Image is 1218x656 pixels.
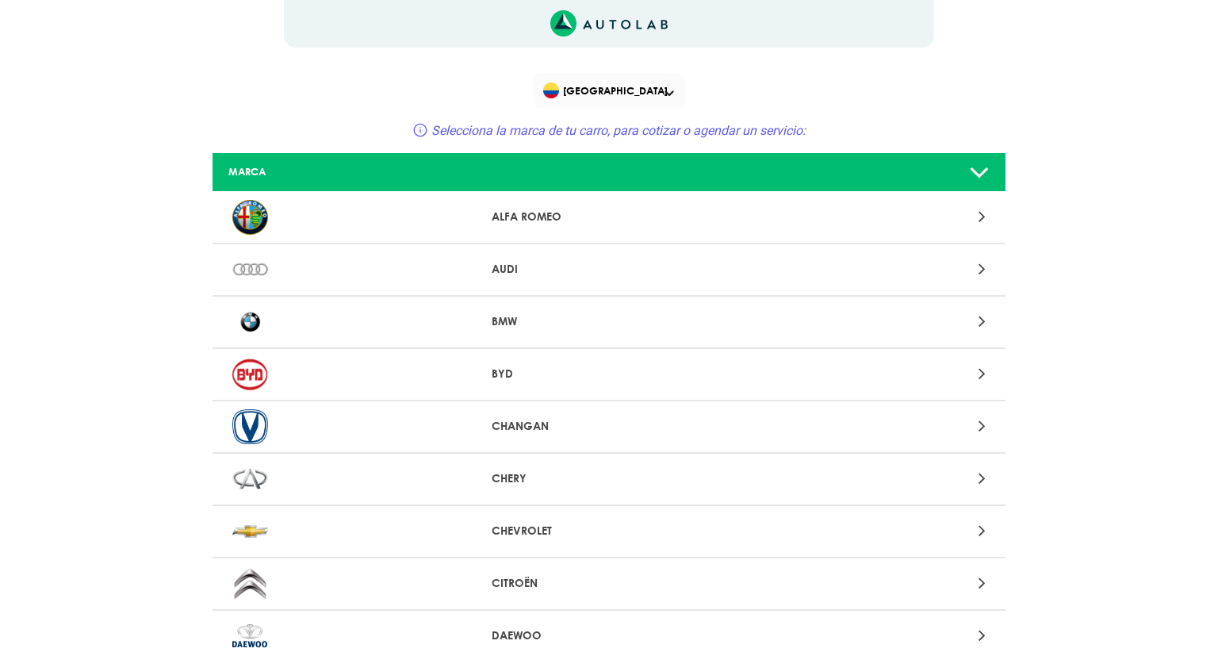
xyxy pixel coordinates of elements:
img: DAEWOO [232,619,268,654]
img: CHEVROLET [232,514,268,549]
img: CHANGAN [232,409,268,444]
img: Flag of COLOMBIA [543,82,559,98]
span: [GEOGRAPHIC_DATA] [543,79,679,102]
a: Link al sitio de autolab [550,15,668,30]
p: AUDI [492,261,727,278]
img: CHERY [232,462,268,497]
a: MARCA [213,153,1005,192]
img: BMW [232,305,268,340]
img: ALFA ROMEO [232,200,268,235]
div: MARCA [216,164,478,179]
div: Flag of COLOMBIA[GEOGRAPHIC_DATA] [533,73,685,108]
p: CITROËN [492,575,727,592]
p: CHANGAN [492,418,727,435]
p: DAEWOO [492,627,727,644]
span: Selecciona la marca de tu carro, para cotizar o agendar un servicio: [431,123,806,138]
p: BYD [492,366,727,382]
img: CITROËN [232,566,268,601]
p: CHERY [492,470,727,487]
img: BYD [232,357,268,392]
p: ALFA ROMEO [492,209,727,225]
p: CHEVROLET [492,523,727,539]
img: AUDI [232,252,268,287]
p: BMW [492,313,727,330]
